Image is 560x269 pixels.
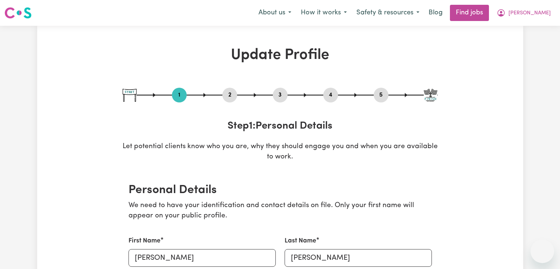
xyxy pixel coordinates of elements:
[352,5,424,21] button: Safety & resources
[450,5,489,21] a: Find jobs
[128,200,432,222] p: We need to have your identification and contact details on file. Only your first name will appear...
[296,5,352,21] button: How it works
[531,240,554,263] iframe: Button to launch messaging window
[424,5,447,21] a: Blog
[222,90,237,100] button: Go to step 2
[4,4,32,21] a: Careseekers logo
[374,90,388,100] button: Go to step 5
[492,5,556,21] button: My Account
[172,90,187,100] button: Go to step 1
[323,90,338,100] button: Go to step 4
[123,46,438,64] h1: Update Profile
[123,142,438,163] p: Let potential clients know who you are, why they should engage you and when you are available to ...
[254,5,296,21] button: About us
[285,236,316,246] label: Last Name
[128,183,432,197] h2: Personal Details
[123,120,438,133] h3: Step 1 : Personal Details
[273,90,288,100] button: Go to step 3
[128,236,161,246] label: First Name
[508,9,551,17] span: [PERSON_NAME]
[4,6,32,20] img: Careseekers logo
